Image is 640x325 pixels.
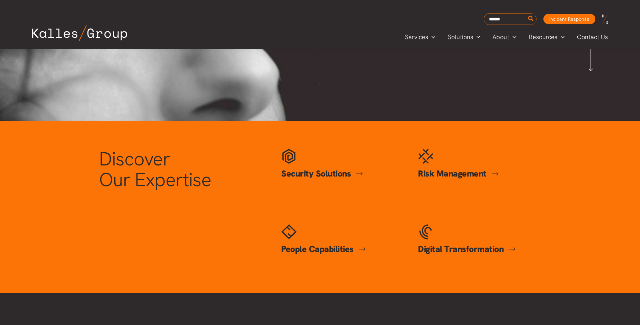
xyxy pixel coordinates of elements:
a: Security Solutions [281,168,363,179]
span: Menu Toggle [509,32,516,42]
span: Solutions [448,32,473,42]
a: AboutMenu Toggle [486,32,523,42]
a: Digital Transformation [418,243,516,255]
span: Menu Toggle [557,32,565,42]
a: ResourcesMenu Toggle [523,32,571,42]
span: Contact Us [577,32,608,42]
span: Services [405,32,428,42]
a: Contact Us [571,32,615,42]
button: Search [527,13,535,25]
a: Risk Management [418,168,499,179]
a: People Capabilities [281,243,366,255]
span: Resources [529,32,557,42]
span: Menu Toggle [428,32,435,42]
span: Menu Toggle [473,32,480,42]
a: ServicesMenu Toggle [399,32,442,42]
nav: Primary Site Navigation [399,31,615,43]
span: About [492,32,509,42]
img: Kalles Group [32,25,127,41]
a: Incident Response [543,14,595,24]
a: SolutionsMenu Toggle [442,32,487,42]
span: Discover Our Expertise [99,146,211,192]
